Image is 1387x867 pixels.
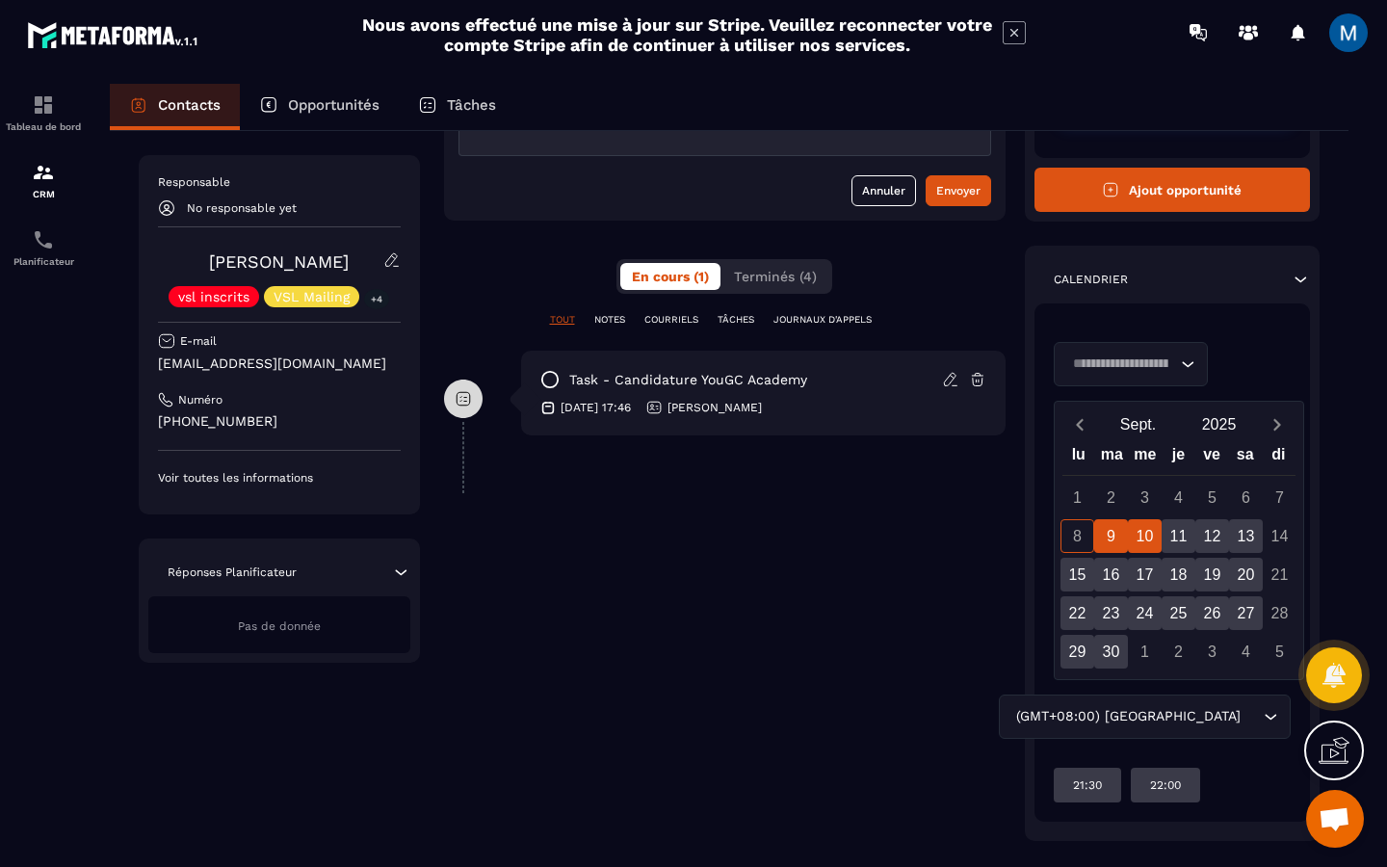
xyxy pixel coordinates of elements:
div: 9 [1094,519,1128,553]
p: [EMAIL_ADDRESS][DOMAIN_NAME] [158,355,401,373]
div: 16 [1094,558,1128,591]
p: Voir toutes les informations [158,470,401,486]
div: 20 [1229,558,1263,591]
div: 10 [1128,519,1162,553]
div: di [1262,441,1295,475]
div: 4 [1162,481,1195,514]
p: 21:30 [1073,777,1102,793]
div: 29 [1060,635,1094,669]
p: vsl inscrits [178,290,249,303]
p: Numéro [178,392,222,407]
div: 4 [1229,635,1263,669]
button: Annuler [851,175,916,206]
div: Search for option [999,695,1291,739]
div: lu [1061,441,1095,475]
p: COURRIELS [644,313,698,327]
div: 6 [1229,481,1263,514]
button: Open months overlay [1098,407,1179,441]
div: 22 [1060,596,1094,630]
div: 18 [1162,558,1195,591]
a: Contacts [110,84,240,130]
div: Ouvrir le chat [1306,790,1364,848]
p: Contacts [158,96,221,114]
div: 7 [1263,481,1296,514]
p: E-mail [180,333,217,349]
p: NOTES [594,313,625,327]
div: 15 [1060,558,1094,591]
div: 14 [1263,519,1296,553]
div: 21 [1263,558,1296,591]
div: 12 [1195,519,1229,553]
div: 5 [1195,481,1229,514]
p: +4 [364,289,389,309]
button: Envoyer [926,175,991,206]
p: Responsable [158,174,401,190]
h2: Nous avons effectué une mise à jour sur Stripe. Veuillez reconnecter votre compte Stripe afin de ... [361,14,993,55]
div: 5 [1263,635,1296,669]
p: Opportunités [288,96,379,114]
div: 27 [1229,596,1263,630]
img: logo [27,17,200,52]
div: sa [1228,441,1262,475]
a: Tâches [399,84,515,130]
p: CRM [5,189,82,199]
div: 25 [1162,596,1195,630]
span: Pas de donnée [238,619,321,633]
div: me [1129,441,1163,475]
div: 11 [1162,519,1195,553]
a: formationformationCRM [5,146,82,214]
p: Planificateur [5,256,82,267]
button: Previous month [1062,411,1098,437]
div: 26 [1195,596,1229,630]
img: formation [32,161,55,184]
div: 1 [1128,635,1162,669]
p: 22:00 [1150,777,1181,793]
div: 17 [1128,558,1162,591]
button: Ajout opportunité [1034,168,1311,212]
p: [DATE] 17:46 [561,400,631,415]
div: 28 [1263,596,1296,630]
div: Envoyer [936,181,981,200]
p: task - Candidature YouGC Academy [569,371,807,389]
div: Calendar wrapper [1062,441,1295,669]
div: 3 [1195,635,1229,669]
div: Search for option [1054,342,1208,386]
a: formationformationTableau de bord [5,79,82,146]
input: Search for option [1244,706,1259,727]
button: Open years overlay [1179,407,1260,441]
p: Tableau de bord [5,121,82,132]
div: 13 [1229,519,1263,553]
div: 19 [1195,558,1229,591]
div: 2 [1094,481,1128,514]
input: Search for option [1066,354,1176,375]
div: 8 [1060,519,1094,553]
div: 23 [1094,596,1128,630]
a: Opportunités [240,84,399,130]
span: En cours (1) [632,269,709,284]
p: JOURNAUX D'APPELS [773,313,872,327]
div: 24 [1128,596,1162,630]
div: je [1162,441,1195,475]
p: TÂCHES [718,313,754,327]
img: scheduler [32,228,55,251]
div: ve [1195,441,1229,475]
a: [PERSON_NAME] [209,251,349,272]
button: Terminés (4) [722,263,828,290]
div: 2 [1162,635,1195,669]
div: 30 [1094,635,1128,669]
div: Calendar days [1062,481,1295,669]
p: TOUT [550,313,575,327]
div: ma [1095,441,1129,475]
div: 1 [1060,481,1094,514]
a: schedulerschedulerPlanificateur [5,214,82,281]
img: formation [32,93,55,117]
span: (GMT+08:00) [GEOGRAPHIC_DATA] [1011,706,1244,727]
p: Tâches [447,96,496,114]
p: Calendrier [1054,272,1128,287]
p: Réponses Planificateur [168,565,297,580]
p: [PHONE_NUMBER] [158,412,401,431]
p: No responsable yet [187,201,297,215]
button: Next month [1260,411,1295,437]
p: [PERSON_NAME] [667,400,762,415]
p: VSL Mailing [274,290,350,303]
